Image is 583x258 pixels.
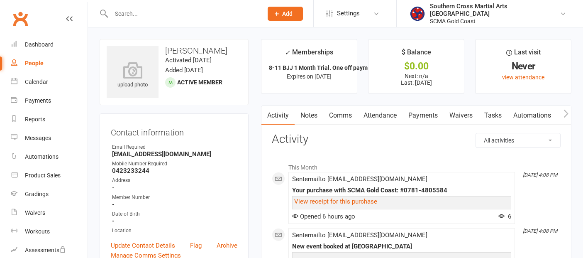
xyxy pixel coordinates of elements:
a: Calendar [11,73,88,91]
div: Memberships [285,47,333,62]
input: Search... [109,8,257,20]
div: Date of Birth [112,210,237,218]
div: Reports [25,116,45,123]
a: Reports [11,110,88,129]
div: Last visit [506,47,541,62]
div: Messages [25,135,51,141]
i: ✓ [285,49,290,57]
a: Dashboard [11,35,88,54]
strong: - [112,201,237,208]
p: Next: n/a Last: [DATE] [376,73,456,86]
button: Add [268,7,303,21]
div: Address [112,177,237,184]
h3: Contact information [111,125,237,137]
div: Automations [25,153,59,160]
span: Opened 6 hours ago [292,213,355,220]
div: Assessments [25,247,66,253]
span: Settings [337,4,360,23]
i: [DATE] 4:08 PM [523,228,557,234]
div: Member Number [112,194,237,201]
a: Waivers [444,106,478,125]
i: [DATE] 4:08 PM [523,172,557,178]
time: Activated [DATE] [165,57,212,64]
a: Notes [295,106,323,125]
div: New event booked at [GEOGRAPHIC_DATA] [292,243,511,250]
div: Your purchase with SCMA Gold Coast: #0781-4805584 [292,187,511,194]
span: Add [282,10,293,17]
span: Active member [177,79,222,86]
a: Payments [11,91,88,110]
div: Gradings [25,191,49,197]
div: upload photo [107,62,159,89]
a: Archive [217,241,237,251]
a: Update Contact Details [111,241,175,251]
a: Gradings [11,185,88,204]
img: thumb_image1620786302.png [409,5,426,22]
a: View receipt for this purchase [294,198,377,205]
div: Product Sales [25,172,61,179]
strong: 0423233244 [112,167,237,174]
a: Workouts [11,222,88,241]
a: Activity [261,106,295,125]
div: Never [483,62,563,71]
strong: - [112,184,237,192]
div: Calendar [25,79,48,85]
span: Sent email to [EMAIL_ADDRESS][DOMAIN_NAME] [292,231,427,239]
div: Waivers [25,209,45,216]
span: Expires on [DATE] [287,73,332,80]
h3: [PERSON_NAME] [107,46,241,55]
div: Southern Cross Martial Arts [GEOGRAPHIC_DATA] [430,2,560,17]
strong: 8-11 BJJ 1 Month Trial. One off payment [269,64,376,71]
a: Product Sales [11,166,88,185]
div: Workouts [25,228,50,235]
a: Automations [11,147,88,166]
div: Location [112,227,237,235]
li: This Month [272,159,561,172]
strong: - [112,217,237,225]
a: Clubworx [10,8,31,29]
a: Comms [323,106,358,125]
a: Waivers [11,204,88,222]
div: Payments [25,97,51,104]
strong: [EMAIL_ADDRESS][DOMAIN_NAME] [112,150,237,158]
div: $0.00 [376,62,456,71]
div: People [25,60,44,66]
a: People [11,54,88,73]
div: Email Required [112,143,237,151]
div: $ Balance [402,47,431,62]
h3: Activity [272,133,561,146]
a: Messages [11,129,88,147]
a: Tasks [478,106,507,125]
a: Attendance [358,106,402,125]
div: SCMA Gold Coast [430,17,560,25]
span: 6 [498,213,511,220]
a: Automations [507,106,557,125]
div: Dashboard [25,41,54,48]
a: Payments [402,106,444,125]
a: view attendance [502,74,544,81]
span: Sent email to [EMAIL_ADDRESS][DOMAIN_NAME] [292,175,427,183]
div: Mobile Number Required [112,160,237,168]
time: Added [DATE] [165,66,203,74]
a: Flag [190,241,202,251]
